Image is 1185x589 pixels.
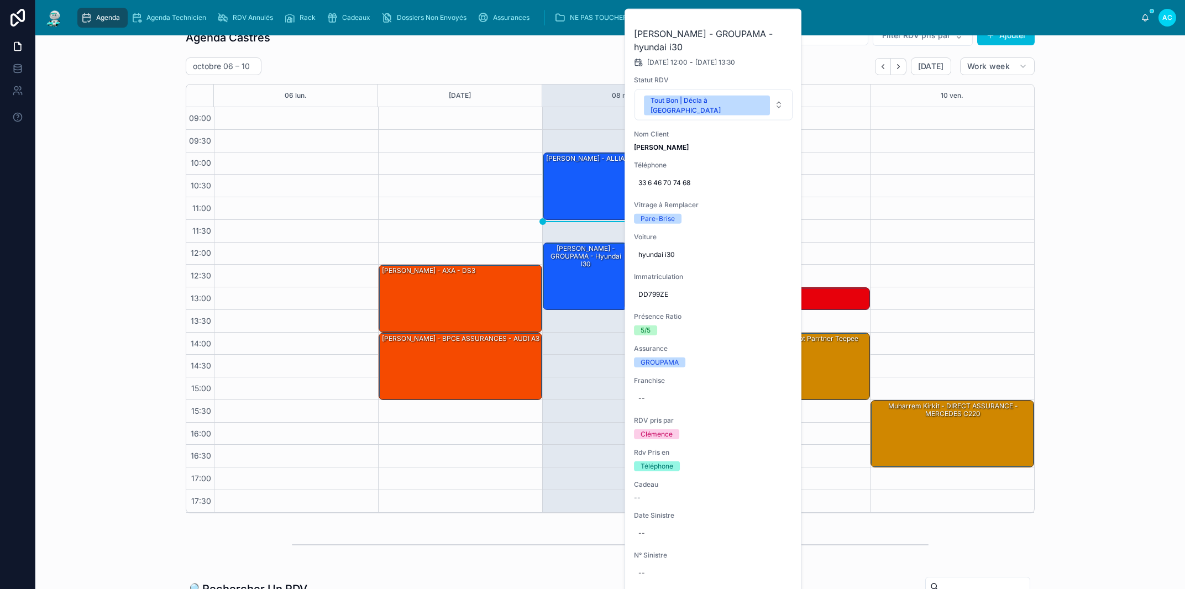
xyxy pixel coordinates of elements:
[96,13,120,22] span: Agenda
[634,511,793,520] span: Date Sinistre
[634,448,793,457] span: Rdv Pris en
[381,334,541,344] div: [PERSON_NAME] - BPCE ASSURANCES - AUDI A3
[188,339,214,348] span: 14:00
[1162,13,1172,22] span: AC
[285,85,307,107] button: 06 lun.
[634,161,793,170] span: Téléphone
[188,406,214,416] span: 15:30
[193,61,250,72] h2: octobre 06 – 10
[44,9,64,27] img: App logo
[73,6,1141,30] div: scrollable content
[379,333,542,399] div: [PERSON_NAME] - BPCE ASSURANCES - AUDI A3
[634,272,793,281] span: Immatriculation
[695,58,735,67] span: [DATE] 13:30
[967,61,1010,71] span: Work week
[612,85,637,107] button: 08 mer.
[300,13,316,22] span: Rack
[634,493,641,502] span: --
[634,130,793,139] span: Nom Client
[911,57,951,75] button: [DATE]
[188,474,214,483] span: 17:00
[977,25,1035,45] button: Ajouter
[570,13,627,22] span: NE PAS TOUCHER
[543,153,706,219] div: [PERSON_NAME] - ALLIANZ - 308
[638,394,645,403] div: --
[397,13,466,22] span: Dossiers Non Envoyés
[634,376,793,385] span: Franchise
[190,226,214,235] span: 11:30
[188,316,214,325] span: 13:30
[77,8,128,28] a: Agenda
[323,8,378,28] a: Cadeaux
[188,248,214,257] span: 12:00
[638,250,789,259] span: hyundai i30
[381,266,476,276] div: [PERSON_NAME] - AXA - DS3
[188,293,214,303] span: 13:00
[634,27,793,54] h2: [PERSON_NAME] - GROUPAMA - hyundai i30
[188,383,214,393] span: 15:00
[543,243,627,309] div: [PERSON_NAME] - GROUPAMA - hyundai i30
[641,461,673,471] div: Téléphone
[379,265,542,332] div: [PERSON_NAME] - AXA - DS3
[188,361,214,370] span: 14:30
[647,58,688,67] span: [DATE] 12:00
[214,8,281,28] a: RDV Annulés
[873,25,973,46] button: Select Button
[188,158,214,167] span: 10:00
[474,8,537,28] a: Assurances
[875,58,891,75] button: Back
[146,13,206,22] span: Agenda Technicien
[651,96,763,115] div: Tout Bon | Décla à [GEOGRAPHIC_DATA]
[638,529,645,538] div: --
[871,401,1034,467] div: muharrem kirkit - DIRECT ASSURANCE - MERCEDES C220
[634,416,793,425] span: RDV pris par
[545,244,627,270] div: [PERSON_NAME] - GROUPAMA - hyundai i30
[233,13,273,22] span: RDV Annulés
[634,233,793,241] span: Voiture
[188,271,214,280] span: 12:30
[635,90,793,120] button: Select Button
[634,76,793,85] span: Statut RDV
[634,201,793,209] span: Vitrage à Remplacer
[551,8,649,28] a: NE PAS TOUCHER
[641,214,675,224] div: Pare-Brise
[918,61,944,71] span: [DATE]
[186,136,214,145] span: 09:30
[641,325,651,335] div: 5/5
[378,8,474,28] a: Dossiers Non Envoyés
[545,154,654,164] div: [PERSON_NAME] - ALLIANZ - 308
[634,344,793,353] span: Assurance
[186,113,214,123] span: 09:00
[186,30,270,45] h1: Agenda Castres
[188,496,214,506] span: 17:30
[634,312,793,321] span: Présence Ratio
[638,569,645,577] div: --
[634,551,793,560] span: N° Sinistre
[941,85,963,107] button: 10 ven.
[960,57,1035,75] button: Work week
[891,58,906,75] button: Next
[634,480,793,489] span: Cadeau
[641,429,673,439] div: Clémence
[188,181,214,190] span: 10:30
[638,178,789,187] span: 33 6 46 70 74 68
[873,401,1033,419] div: muharrem kirkit - DIRECT ASSURANCE - MERCEDES C220
[493,13,529,22] span: Assurances
[641,357,679,367] div: GROUPAMA
[342,13,370,22] span: Cadeaux
[190,203,214,213] span: 11:00
[449,85,471,107] button: [DATE]
[638,290,789,299] span: DD799ZE
[634,143,689,151] strong: [PERSON_NAME]
[188,451,214,460] span: 16:30
[281,8,323,28] a: Rack
[882,30,950,41] span: Filter RDV pris par
[128,8,214,28] a: Agenda Technicien
[690,58,693,67] span: -
[188,429,214,438] span: 16:00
